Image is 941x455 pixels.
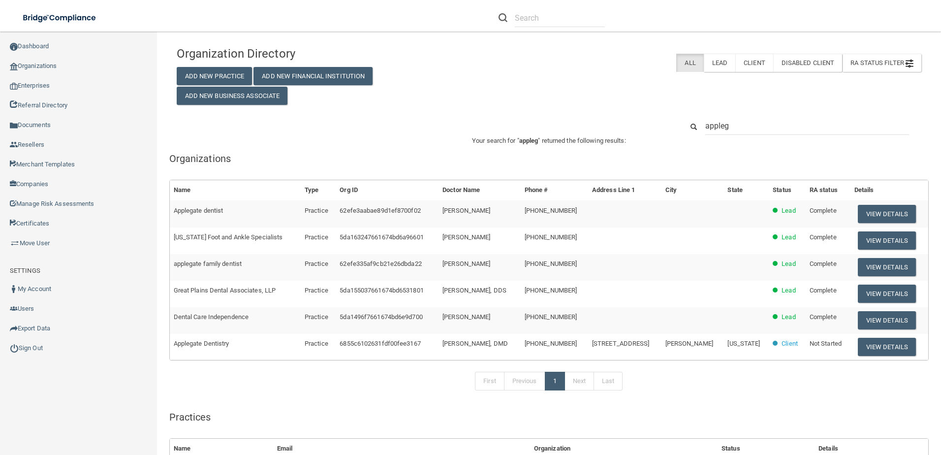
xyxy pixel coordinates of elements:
a: Previous [504,372,545,390]
span: Practice [305,207,328,214]
th: City [661,180,724,200]
span: Complete [810,207,837,214]
label: Disabled Client [773,54,843,72]
img: ic_power_dark.7ecde6b1.png [10,344,19,353]
input: Search [515,9,605,27]
button: View Details [858,258,916,276]
th: RA status [806,180,850,200]
p: Your search for " " returned the following results: [169,135,929,147]
input: Search [705,117,909,135]
label: SETTINGS [10,265,40,277]
img: ic_reseller.de258add.png [10,141,18,149]
p: Lead [782,258,795,270]
button: View Details [858,311,916,329]
span: [PERSON_NAME] [665,340,713,347]
a: Next [565,372,594,390]
button: Add New Practice [177,67,252,85]
span: Practice [305,340,328,347]
button: Add New Financial Institution [253,67,373,85]
button: View Details [858,231,916,250]
span: [US_STATE] [727,340,760,347]
span: RA Status Filter [850,59,913,66]
a: 1 [545,372,565,390]
a: First [475,372,504,390]
span: appleg [519,137,538,144]
h4: Organization Directory [177,47,415,60]
button: View Details [858,338,916,356]
button: View Details [858,205,916,223]
span: Practice [305,287,328,294]
label: Lead [704,54,735,72]
span: Not Started [810,340,842,347]
span: [PERSON_NAME] [442,233,490,241]
th: State [723,180,769,200]
span: 62efe3aabae89d1ef8700f02 [340,207,420,214]
h5: Practices [169,412,929,422]
span: [PERSON_NAME] [442,207,490,214]
span: Complete [810,233,837,241]
label: Client [735,54,773,72]
label: All [676,54,703,72]
button: Add New Business Associate [177,87,288,105]
th: Org ID [336,180,439,200]
span: 6855c6102631fdf00fee3167 [340,340,420,347]
span: Complete [810,260,837,267]
img: icon-export.b9366987.png [10,325,18,332]
span: [PHONE_NUMBER] [525,340,577,347]
th: Details [850,180,928,200]
p: Lead [782,311,795,323]
span: Great Plains Dental Associates, LLP [174,287,276,294]
span: Practice [305,260,328,267]
th: Phone # [521,180,588,200]
span: Applegate dentist [174,207,223,214]
span: Complete [810,287,837,294]
th: Doctor Name [439,180,521,200]
a: Last [594,372,623,390]
th: Name [170,180,301,200]
th: Status [769,180,806,200]
span: applegate family dentist [174,260,242,267]
img: icon-filter@2x.21656d0b.png [906,60,913,67]
button: View Details [858,285,916,303]
span: 5da1496f7661674bd6e9d700 [340,313,422,321]
h5: Organizations [169,153,929,164]
th: Type [301,180,336,200]
img: organization-icon.f8decf85.png [10,63,18,70]
span: Practice [305,233,328,241]
img: ic_dashboard_dark.d01f4a41.png [10,43,18,51]
span: 62efe335af9cb21e26dbda22 [340,260,421,267]
span: 5da155037661674bd6531801 [340,287,423,294]
span: Complete [810,313,837,321]
p: Lead [782,285,795,296]
span: [PERSON_NAME], DDS [442,287,506,294]
span: [PHONE_NUMBER] [525,287,577,294]
img: bridge_compliance_login_screen.278c3ca4.svg [15,8,105,28]
img: enterprise.0d942306.png [10,83,18,90]
span: [PHONE_NUMBER] [525,233,577,241]
p: Lead [782,231,795,243]
span: [PERSON_NAME] [442,260,490,267]
span: [PHONE_NUMBER] [525,313,577,321]
span: [US_STATE] Foot and Ankle Specialists [174,233,283,241]
span: [PERSON_NAME] [442,313,490,321]
img: ic-search.3b580494.png [499,13,507,22]
span: [STREET_ADDRESS] [592,340,650,347]
th: Address Line 1 [588,180,661,200]
span: 5da163247661674bd6a96601 [340,233,423,241]
iframe: Drift Widget Chat Controller [771,385,929,424]
p: Lead [782,205,795,217]
span: Practice [305,313,328,321]
img: ic_user_dark.df1a06c3.png [10,285,18,293]
img: icon-users.e205127d.png [10,305,18,313]
span: [PHONE_NUMBER] [525,207,577,214]
span: Dental Care Independence [174,313,249,321]
span: [PERSON_NAME], DMD [442,340,508,347]
img: briefcase.64adab9b.png [10,238,20,248]
span: [PHONE_NUMBER] [525,260,577,267]
img: icon-documents.8dae5593.png [10,122,18,130]
span: Applegate Dentistry [174,340,229,347]
p: Client [782,338,798,350]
